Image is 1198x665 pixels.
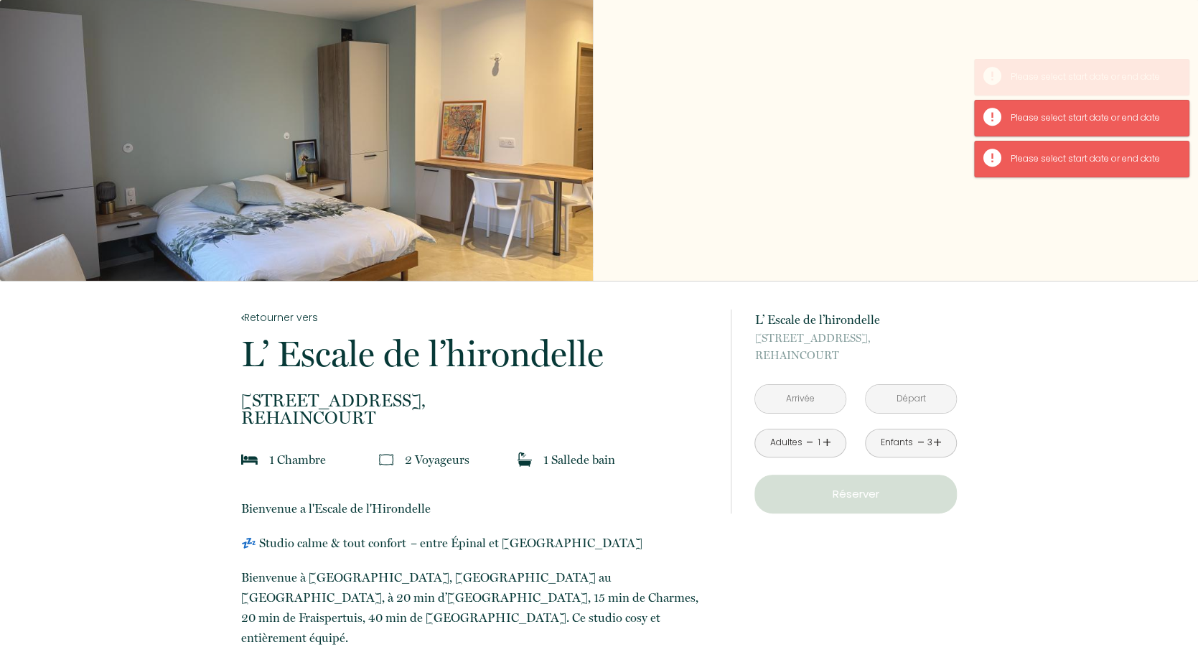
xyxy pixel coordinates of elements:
div: Adultes [769,436,802,450]
input: Départ [866,385,956,413]
input: Arrivée [755,385,846,413]
a: - [806,432,814,454]
p: L’ Escale de l’hirondelle [754,310,957,330]
div: Please select start date or end date [1011,70,1174,84]
p: 1 Chambre [269,450,326,470]
div: Please select start date or end date [1011,152,1174,166]
div: Enfants [881,436,913,450]
p: 1 Salle de bain [543,450,615,470]
a: - [917,432,925,454]
p: Bienvenue à [GEOGRAPHIC_DATA], [GEOGRAPHIC_DATA] au [GEOGRAPHIC_DATA], à 20 min d’[GEOGRAPHIC_DAT... [241,567,712,648]
a: + [823,432,831,454]
span: [STREET_ADDRESS], [754,330,957,347]
span: s [464,452,469,467]
p: REHAINCOURT [241,392,712,427]
p: 2 Voyageur [405,450,469,470]
div: 3 [926,436,933,450]
p: Réserver [759,485,952,503]
p: 💤 Studio calme & tout confort – entre Épinal et [GEOGRAPHIC_DATA] [241,533,712,553]
p: REHAINCOURT [754,330,957,364]
a: + [933,432,942,454]
div: 1 [815,436,823,450]
a: Retourner vers [241,310,712,325]
p: Bienvenue a l'Escale de l'Hirondelle [241,498,712,518]
div: Please select start date or end date [1011,111,1174,125]
img: guests [379,452,393,467]
p: L’ Escale de l’hirondelle [241,336,712,372]
span: [STREET_ADDRESS], [241,392,712,409]
button: Réserver [754,475,957,513]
